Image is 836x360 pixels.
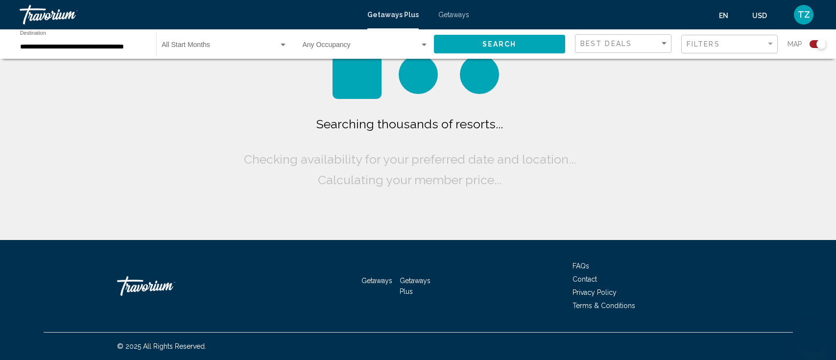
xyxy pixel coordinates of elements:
[573,302,635,310] a: Terms & Conditions
[434,35,566,53] button: Search
[752,12,767,20] span: USD
[573,288,617,296] a: Privacy Policy
[316,117,503,131] span: Searching thousands of resorts...
[573,262,589,270] a: FAQs
[438,11,469,19] a: Getaways
[318,172,502,187] span: Calculating your member price...
[367,11,419,19] a: Getaways Plus
[20,5,358,24] a: Travorium
[788,37,802,51] span: Map
[400,277,430,295] a: Getaways Plus
[361,277,392,285] a: Getaways
[681,34,778,54] button: Filter
[791,4,816,25] button: User Menu
[573,275,597,283] a: Contact
[798,10,810,20] span: TZ
[482,41,517,48] span: Search
[687,40,720,48] span: Filters
[719,8,738,23] button: Change language
[752,8,776,23] button: Change currency
[244,152,576,167] span: Checking availability for your preferred date and location...
[797,321,828,352] iframe: Button to launch messaging window
[580,40,632,48] span: Best Deals
[580,40,669,48] mat-select: Sort by
[719,12,728,20] span: en
[117,271,215,301] a: Travorium
[117,342,206,350] span: © 2025 All Rights Reserved.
